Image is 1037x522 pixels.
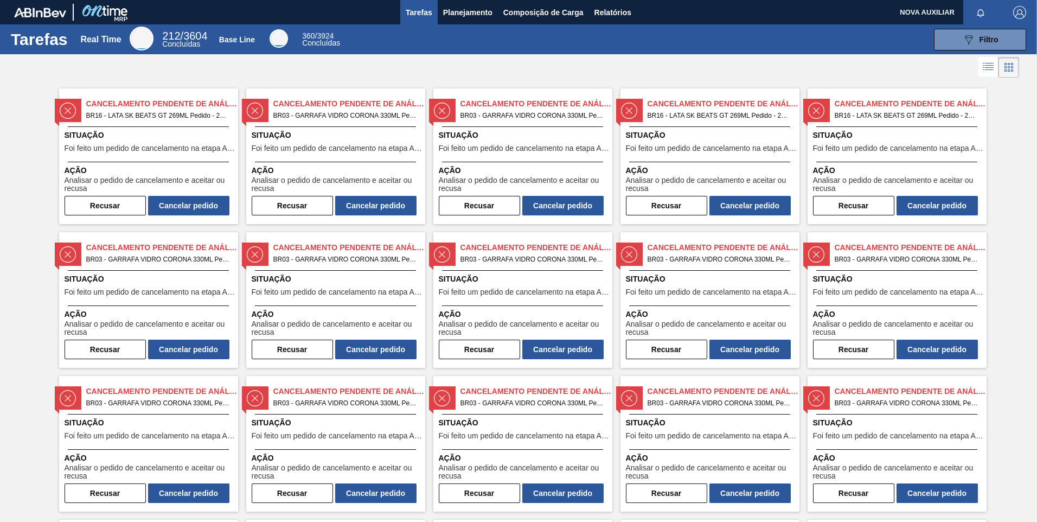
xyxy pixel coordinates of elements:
[813,130,984,141] span: Situação
[65,432,235,440] span: Foi feito um pedido de cancelamento na etapa Aguardando Faturamento
[252,481,417,503] div: Completar tarefa: 30363580
[65,144,235,152] span: Foi feito um pedido de cancelamento na etapa Aguardando Faturamento
[86,98,238,110] span: Cancelamento Pendente de Análise
[86,242,238,253] span: Cancelamento Pendente de Análise
[434,390,450,406] img: status
[813,481,978,503] div: Completar tarefa: 30363583
[808,103,824,119] img: status
[302,31,315,40] span: 360
[813,483,894,503] button: Recusar
[813,194,978,215] div: Completar tarefa: 30363573
[626,196,707,215] button: Recusar
[252,273,423,285] span: Situação
[162,30,180,42] span: 212
[626,453,797,464] span: Ação
[443,6,492,19] span: Planejamento
[626,130,797,141] span: Situação
[648,397,791,409] span: BR03 - GARRAFA VIDRO CORONA 330ML Pedido - 2037861
[86,397,229,409] span: BR03 - GARRAFA VIDRO CORONA 330ML Pedido - 2037854
[270,29,288,48] div: Base Line
[302,39,340,47] span: Concluídas
[434,103,450,119] img: status
[835,110,978,122] span: BR16 - LATA SK BEATS GT 269ML Pedido - 2052544
[934,29,1026,50] button: Filtro
[626,340,707,359] button: Recusar
[522,196,604,215] button: Cancelar pedido
[813,453,984,464] span: Ação
[148,196,229,215] button: Cancelar pedido
[252,288,423,296] span: Foi feito um pedido de cancelamento na etapa Aguardando Faturamento
[65,340,146,359] button: Recusar
[252,176,423,193] span: Analisar o pedido de cancelamento e aceitar ou recusa
[626,165,797,176] span: Ação
[626,176,797,193] span: Analisar o pedido de cancelamento e aceitar ou recusa
[60,246,76,263] img: status
[813,432,984,440] span: Foi feito um pedido de cancelamento na etapa Aguardando Faturamento
[813,165,984,176] span: Ação
[963,5,998,20] button: Notificações
[813,288,984,296] span: Foi feito um pedido de cancelamento na etapa Aguardando Faturamento
[460,98,612,110] span: Cancelamento Pendente de Análise
[60,390,76,406] img: status
[897,483,978,503] button: Cancelar pedido
[709,483,791,503] button: Cancelar pedido
[434,246,450,263] img: status
[439,130,610,141] span: Situação
[65,176,235,193] span: Analisar o pedido de cancelamento e aceitar ou recusa
[460,397,604,409] span: BR03 - GARRAFA VIDRO CORONA 330ML Pedido - 2037860
[162,30,207,42] span: / 3604
[439,340,520,359] button: Recusar
[65,194,229,215] div: Completar tarefa: 30363567
[80,35,121,44] div: Real Time
[626,338,791,359] div: Completar tarefa: 30363577
[86,386,238,397] span: Cancelamento Pendente de Análise
[439,432,610,440] span: Foi feito um pedido de cancelamento na etapa Aguardando Faturamento
[247,390,263,406] img: status
[439,194,604,215] div: Completar tarefa: 30363571
[252,194,417,215] div: Completar tarefa: 30363570
[252,338,417,359] div: Completar tarefa: 30363575
[522,483,604,503] button: Cancelar pedido
[621,390,637,406] img: status
[65,417,235,429] span: Situação
[439,288,610,296] span: Foi feito um pedido de cancelamento na etapa Aguardando Faturamento
[808,390,824,406] img: status
[65,464,235,481] span: Analisar o pedido de cancelamento e aceitar ou recusa
[835,386,987,397] span: Cancelamento Pendente de Análise
[626,194,791,215] div: Completar tarefa: 30363572
[252,417,423,429] span: Situação
[273,253,417,265] span: BR03 - GARRAFA VIDRO CORONA 330ML Pedido - 2037850
[460,253,604,265] span: BR03 - GARRAFA VIDRO CORONA 330ML Pedido - 2037851
[14,8,66,17] img: TNhmsLtSVTkK8tSr43FrP2fwEKptu5GPRR3wAAAABJRU5ErkJggg==
[252,340,333,359] button: Recusar
[439,464,610,481] span: Analisar o pedido de cancelamento e aceitar ou recusa
[813,273,984,285] span: Situação
[648,110,791,122] span: BR16 - LATA SK BEATS GT 269ML Pedido - 2052543
[302,33,340,47] div: Base Line
[439,453,610,464] span: Ação
[648,242,799,253] span: Cancelamento Pendente de Análise
[439,417,610,429] span: Situação
[626,273,797,285] span: Situação
[626,432,797,440] span: Foi feito um pedido de cancelamento na etapa Aguardando Faturamento
[273,98,425,110] span: Cancelamento Pendente de Análise
[980,35,998,44] span: Filtro
[65,453,235,464] span: Ação
[813,417,984,429] span: Situação
[252,130,423,141] span: Situação
[998,57,1019,78] div: Visão em Cards
[60,103,76,119] img: status
[897,196,978,215] button: Cancelar pedido
[813,309,984,320] span: Ação
[252,320,423,337] span: Analisar o pedido de cancelamento e aceitar ou recusa
[11,33,68,46] h1: Tarefas
[65,320,235,337] span: Analisar o pedido de cancelamento e aceitar ou recusa
[835,98,987,110] span: Cancelamento Pendente de Análise
[621,103,637,119] img: status
[439,165,610,176] span: Ação
[1013,6,1026,19] img: Logout
[65,483,146,503] button: Recusar
[252,144,423,152] span: Foi feito um pedido de cancelamento na etapa Aguardando Faturamento
[813,338,978,359] div: Completar tarefa: 30363578
[252,464,423,481] span: Analisar o pedido de cancelamento e aceitar ou recusa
